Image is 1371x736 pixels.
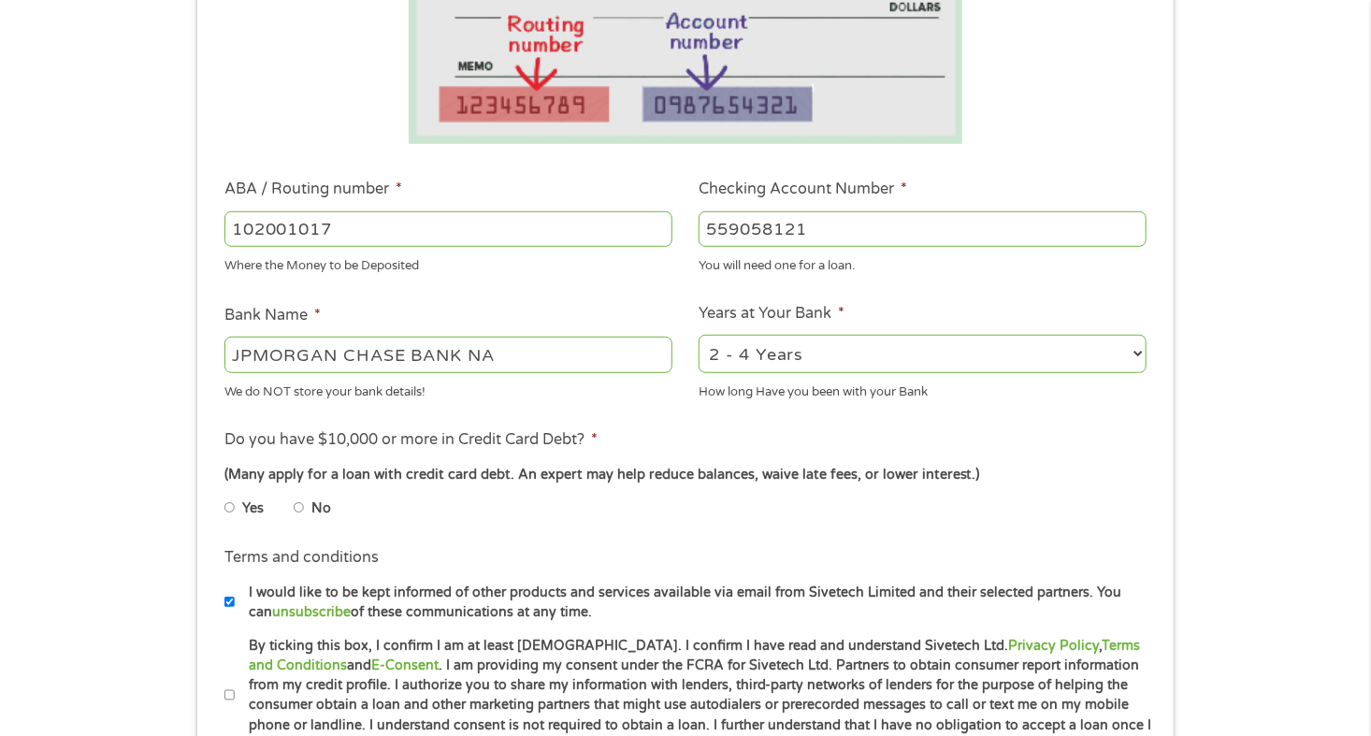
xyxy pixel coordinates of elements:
label: Bank Name [224,306,321,325]
label: No [311,498,331,519]
input: 263177916 [224,211,672,247]
div: How long Have you been with your Bank [699,376,1147,401]
label: Years at Your Bank [699,304,844,324]
label: Checking Account Number [699,180,907,199]
label: ABA / Routing number [224,180,402,199]
div: You will need one for a loan. [699,251,1147,276]
a: Privacy Policy [1008,638,1099,654]
label: Do you have $10,000 or more in Credit Card Debt? [224,430,598,450]
a: E-Consent [371,657,439,673]
label: Terms and conditions [224,548,379,568]
label: Yes [242,498,264,519]
input: 345634636 [699,211,1147,247]
div: Where the Money to be Deposited [224,251,672,276]
a: unsubscribe [272,604,351,620]
a: Terms and Conditions [249,638,1140,673]
div: We do NOT store your bank details! [224,376,672,401]
div: (Many apply for a loan with credit card debt. An expert may help reduce balances, waive late fees... [224,465,1147,485]
label: I would like to be kept informed of other products and services available via email from Sivetech... [235,583,1152,623]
